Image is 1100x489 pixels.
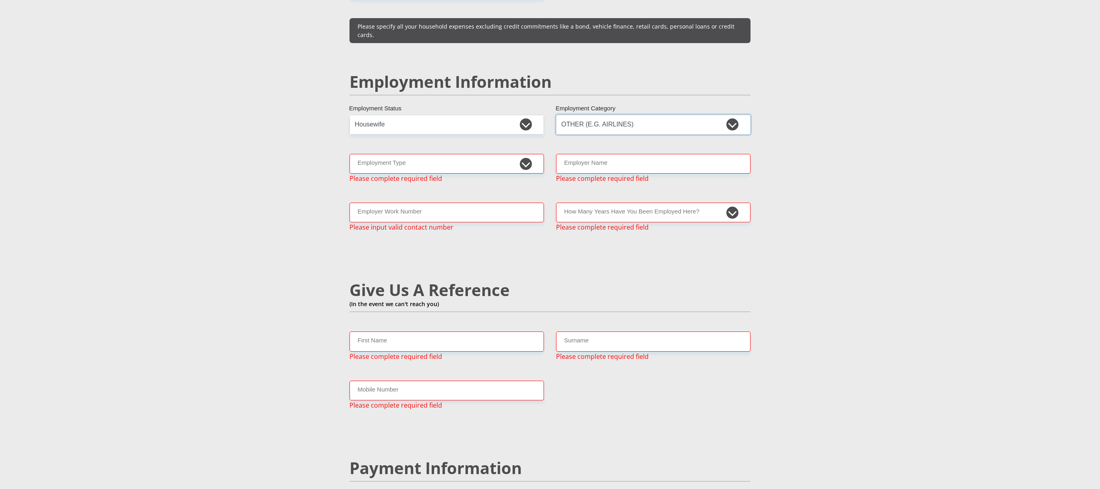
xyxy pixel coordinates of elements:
[556,154,751,174] input: Employer's Name
[349,332,544,351] input: Name
[358,22,742,39] p: Please specify all your household expenses excluding credit commitments like a bond, vehicle fina...
[349,72,751,91] h2: Employment Information
[556,332,751,351] input: Surname
[349,458,751,478] h2: Payment Information
[349,222,453,232] span: Please input valid contact number
[349,300,751,308] p: (In the event we can't reach you)
[556,174,649,183] span: Please complete required field
[349,203,544,222] input: Employer Work Number
[349,400,442,410] span: Please complete required field
[349,381,544,400] input: Mobile Number
[349,174,442,183] span: Please complete required field
[349,352,442,361] span: Please complete required field
[556,222,649,232] span: Please complete required field
[556,352,649,361] span: Please complete required field
[349,280,751,300] h2: Give Us A Reference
